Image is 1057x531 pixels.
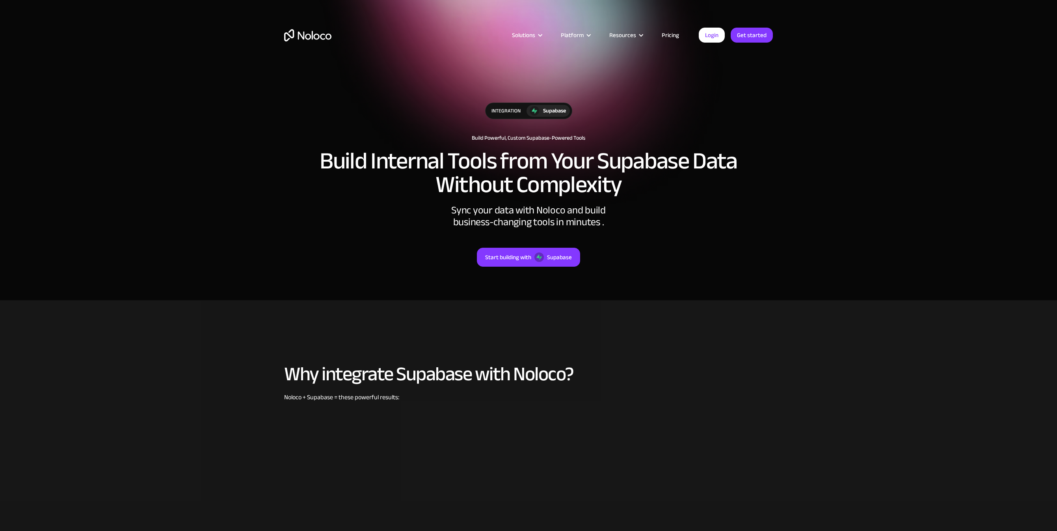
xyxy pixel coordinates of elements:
div: Supabase [543,107,566,115]
div: Platform [561,30,584,40]
a: Start building withSupabase [477,248,580,267]
div: Resources [609,30,636,40]
a: Get started [731,28,773,43]
div: Platform [551,30,599,40]
div: Sync your data with Noloco and build business-changing tools in minutes . [410,204,647,228]
a: Login [699,28,725,43]
a: Pricing [652,30,689,40]
div: Supabase [547,252,572,262]
h2: Why integrate Supabase with Noloco? [284,363,773,385]
div: Start building with [485,252,531,262]
div: Resources [599,30,652,40]
div: Solutions [512,30,535,40]
h1: Build Powerful, Custom Supabase-Powered Tools [284,135,773,141]
div: Noloco + Supabase = these powerful results: [284,393,773,402]
div: integration [486,103,527,119]
div: Solutions [502,30,551,40]
h2: Build Internal Tools from Your Supabase Data Without Complexity [284,149,773,196]
a: home [284,29,331,41]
